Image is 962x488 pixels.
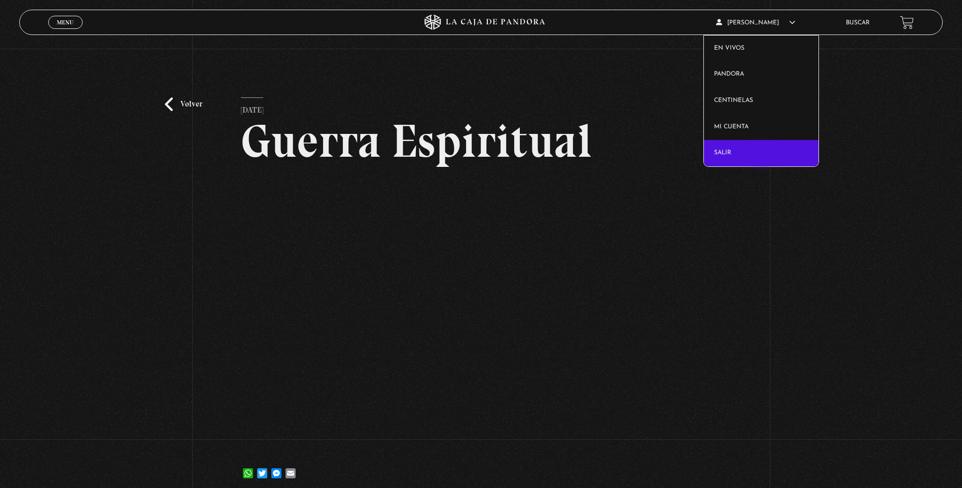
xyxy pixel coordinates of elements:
[704,114,818,141] a: Mi cuenta
[704,140,818,166] a: Salir
[716,20,795,26] span: [PERSON_NAME]
[241,458,255,478] a: WhatsApp
[269,458,283,478] a: Messenger
[241,118,721,164] h2: Guerra Espiritual
[165,97,202,111] a: Volver
[241,97,263,118] p: [DATE]
[54,28,78,35] span: Cerrar
[900,16,914,29] a: View your shopping cart
[704,36,818,62] a: En vivos
[704,61,818,88] a: Pandora
[846,20,870,26] a: Buscar
[704,88,818,114] a: Centinelas
[255,458,269,478] a: Twitter
[57,19,74,25] span: Menu
[283,458,298,478] a: Email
